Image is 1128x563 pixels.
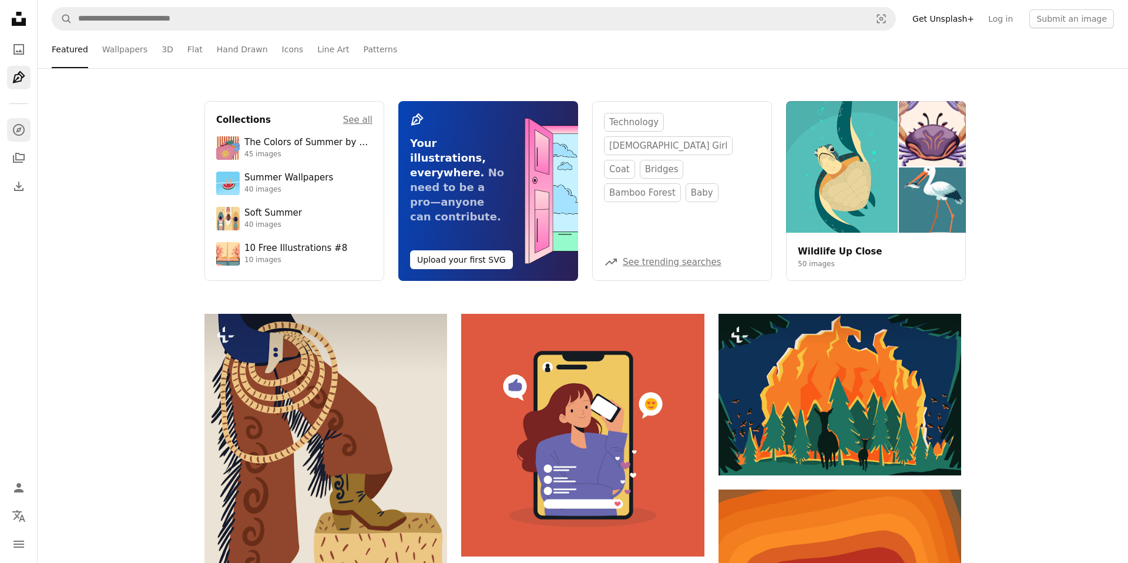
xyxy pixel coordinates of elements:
div: 40 images [244,185,333,195]
a: bridges [640,160,684,179]
img: A picture of a forest with a fire in the background [719,314,961,475]
button: Search Unsplash [52,8,72,30]
a: baby [686,183,719,202]
button: Submit an image [1029,9,1114,28]
a: [DEMOGRAPHIC_DATA] girl [604,136,733,155]
button: Visual search [867,8,895,30]
img: premium_vector-1747375287322-8ad2c24be57d [216,207,240,230]
a: Illustrations [7,66,31,89]
a: Hand Drawn [217,31,268,68]
a: Explore [7,118,31,142]
div: 10 images [244,256,347,265]
a: Wallpapers [102,31,147,68]
a: Collections [7,146,31,170]
button: Language [7,504,31,528]
button: Upload your first SVG [410,250,513,269]
form: Find visuals sitewide [52,7,896,31]
a: Download History [7,175,31,198]
a: Icons [282,31,304,68]
a: 3D [162,31,173,68]
a: Flat [187,31,203,68]
a: Photos [7,38,31,61]
div: Summer Wallpapers [244,172,333,184]
a: A cowboy is preparing to rope with his lasso. [204,460,447,471]
a: 10 Free Illustrations #810 images [216,242,372,266]
img: Woman on phone with social media icons. [461,314,704,557]
h4: Collections [216,113,271,127]
a: Log in [981,9,1020,28]
a: Summer Wallpapers40 images [216,172,372,195]
button: Menu [7,532,31,556]
div: Soft Summer [244,207,302,219]
a: Woman on phone with social media icons. [461,430,704,440]
a: Get Unsplash+ [905,9,981,28]
a: The Colors of Summer by Coloro45 images [216,136,372,160]
div: 40 images [244,220,302,230]
a: Home — Unsplash [7,7,31,33]
div: The Colors of Summer by Coloro [244,137,372,149]
a: See trending searches [623,257,721,267]
a: bamboo forest [604,183,681,202]
a: coat [604,160,635,179]
a: Wildlife Up Close [798,246,882,257]
div: 45 images [244,150,372,159]
a: technology [604,113,664,132]
a: Soft Summer40 images [216,207,372,230]
img: vector-1750308744205-56527770eef2 [216,242,240,266]
img: premium_vector-1747348273623-d07fe99fa4ce [216,136,240,160]
a: Line Art [317,31,349,68]
span: Your illustrations, everywhere. [410,137,486,179]
img: premium_vector-1746457598234-1528d3a368e1 [216,172,240,195]
a: Patterns [364,31,398,68]
a: A picture of a forest with a fire in the background [719,389,961,400]
a: See all [343,113,372,127]
div: 10 Free Illustrations #8 [244,243,347,254]
a: Log in / Sign up [7,476,31,500]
